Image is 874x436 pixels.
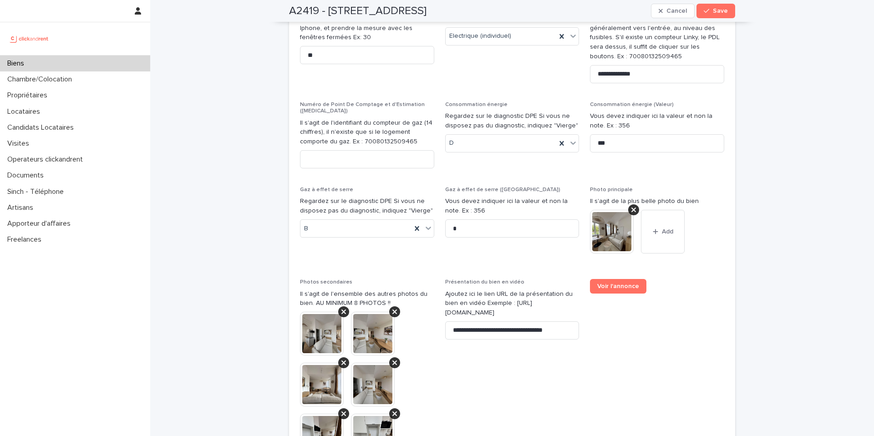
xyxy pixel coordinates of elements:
button: Save [696,4,735,18]
span: Save [713,8,728,14]
span: Consommation énergie (Valeur) [590,102,674,107]
span: Add [662,228,673,235]
p: Documents [4,171,51,180]
a: Voir l'annonce [590,279,646,294]
p: Il s'agit de l'identifiant du compteur d'électricité (14 chiffres), il se trouve généralement ver... [590,5,724,61]
p: Ajoutez ici le lien URL de la présentation du bien en vidéo Exemple : [URL][DOMAIN_NAME] [445,289,579,318]
p: Locataires [4,107,47,116]
span: Présentation du bien en vidéo [445,279,524,285]
p: Biens [4,59,31,68]
span: Gaz à effet de serre ([GEOGRAPHIC_DATA]) [445,187,560,193]
p: Visites [4,139,36,148]
p: Candidats Locataires [4,123,81,132]
p: Vous devez indiquer ici la valeur et non la note. Ex : 356 [590,112,724,131]
p: Chambre/Colocation [4,75,79,84]
p: Il faut vous mettre à la fenêtre du salon, ouvrir l'application "Décibel X" de votre Iphone, et p... [300,5,434,42]
p: Sinch - Téléphone [4,188,71,196]
p: Il s'agit de l'identifiant du compteur de gaz (14 chiffres), il n'existe que si le logement compo... [300,118,434,147]
h2: A2419 - [STREET_ADDRESS] [289,5,427,18]
img: UCB0brd3T0yccxBKYDjQ [7,30,51,48]
p: Regardez sur le diagnostic DPE Si vous ne disposez pas du diagnostic, indiquez "Vierge" [445,112,579,131]
span: D [449,138,454,148]
p: Operateurs clickandrent [4,155,90,164]
p: Vous devez indiquer ici la valeur et non la note. Ex : 356 [445,197,579,216]
span: Numéro de Point De Comptage et d'Estimation ([MEDICAL_DATA]) [300,102,425,114]
p: Apporteur d'affaires [4,219,78,228]
p: Freelances [4,235,49,244]
button: Cancel [651,4,695,18]
p: Propriétaires [4,91,55,100]
button: Add [641,210,685,253]
span: Consommation énergie [445,102,508,107]
p: Il s'agit de la plus belle photo du bien [590,197,724,206]
span: Electrique (individuel) [449,31,511,41]
p: Il s'agit de l'ensemble des autres photos du bien. AU MINIMUM 8 PHOTOS !! [300,289,434,309]
span: Voir l'annonce [597,283,639,289]
span: Cancel [666,8,687,14]
span: Gaz à effet de serre [300,187,353,193]
span: B [304,224,308,233]
p: Artisans [4,203,41,212]
span: Photos secondaires [300,279,352,285]
p: Regardez sur le diagnostic DPE Si vous ne disposez pas du diagnostic, indiquez "Vierge" [300,197,434,216]
span: Photo principale [590,187,633,193]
